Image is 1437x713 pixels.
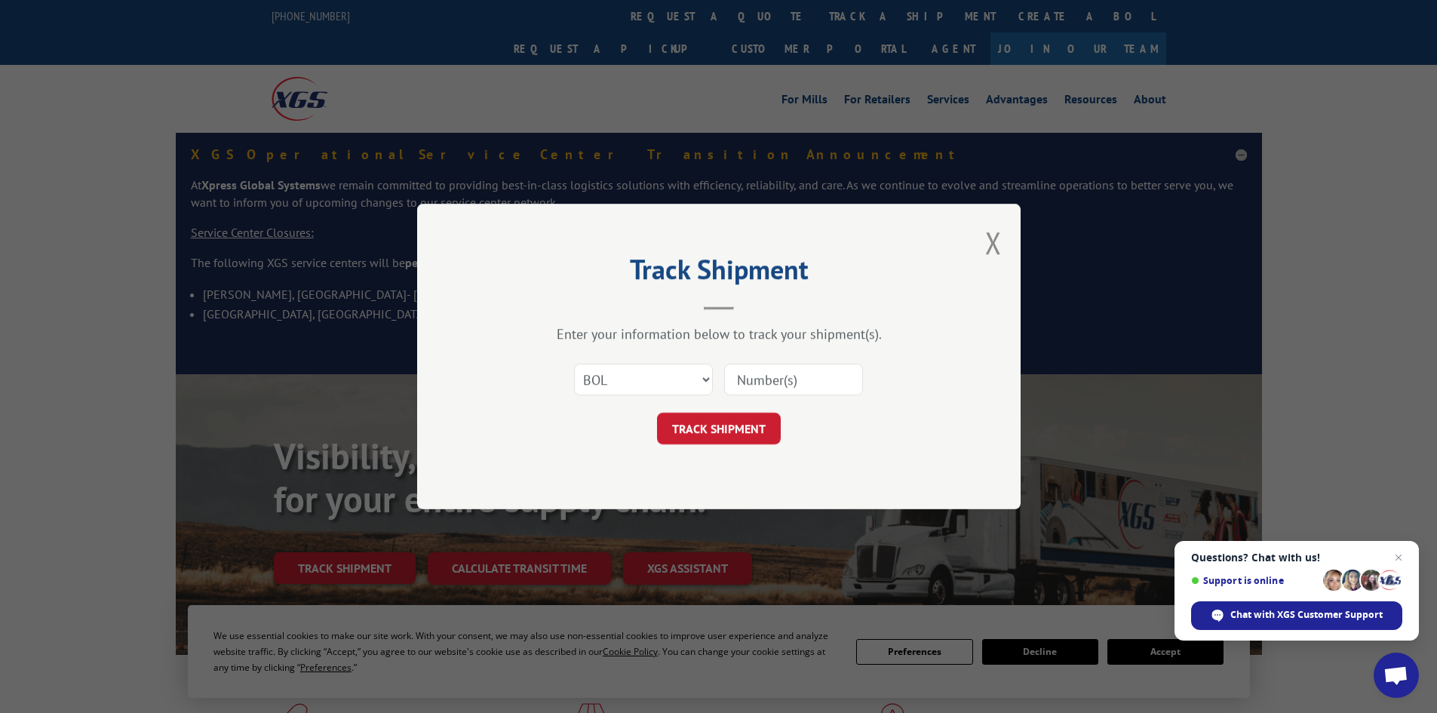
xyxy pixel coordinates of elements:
[493,325,945,343] div: Enter your information below to track your shipment(s).
[724,364,863,395] input: Number(s)
[985,223,1002,263] button: Close modal
[1191,552,1402,564] span: Questions? Chat with us!
[493,259,945,287] h2: Track Shipment
[1191,601,1402,630] span: Chat with XGS Customer Support
[1374,653,1419,698] a: Open chat
[1191,575,1318,586] span: Support is online
[657,413,781,444] button: TRACK SHIPMENT
[1230,608,1383,622] span: Chat with XGS Customer Support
